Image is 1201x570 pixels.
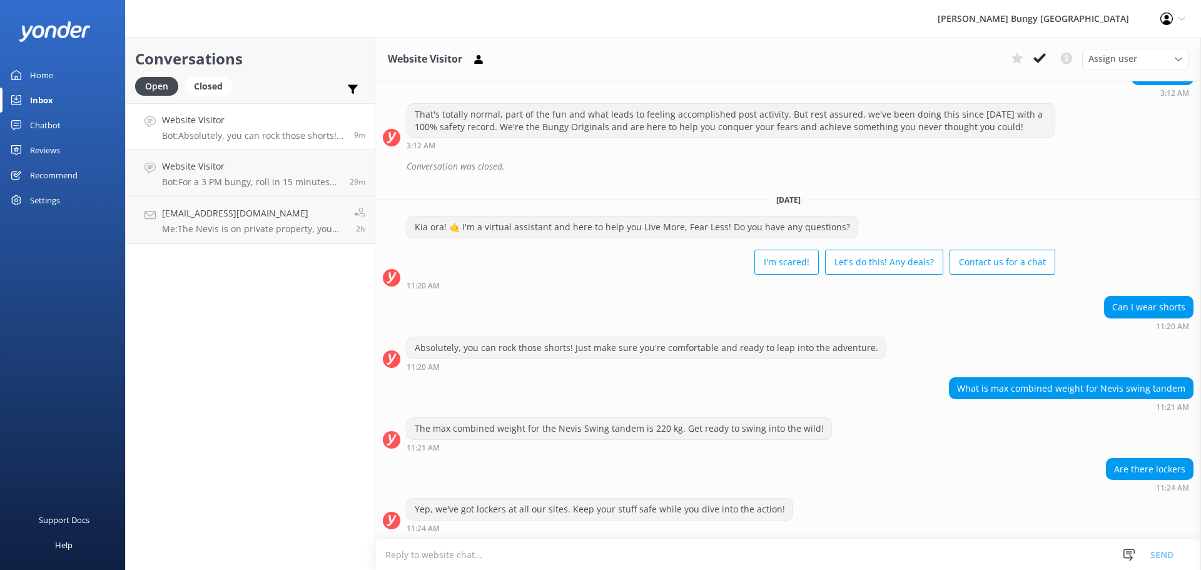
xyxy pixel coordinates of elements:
[30,88,53,113] div: Inbox
[30,188,60,213] div: Settings
[19,21,91,42] img: yonder-white-logo.png
[407,142,435,150] strong: 3:12 AM
[407,362,886,371] div: Oct 11 2025 11:20am (UTC +13:00) Pacific/Auckland
[407,104,1055,137] div: That's totally normal, part of the fun and what leads to feeling accomplished post activity. But ...
[1132,88,1193,97] div: Sep 27 2025 03:12am (UTC +13:00) Pacific/Auckland
[1104,322,1193,330] div: Oct 11 2025 11:20am (UTC +13:00) Pacific/Auckland
[407,499,793,520] div: Yep, we've got lockers at all our sites. Keep your stuff safe while you dive into the action!
[1156,484,1189,492] strong: 11:24 AM
[39,507,89,532] div: Support Docs
[407,524,793,532] div: Oct 11 2025 11:24am (UTC +13:00) Pacific/Auckland
[126,197,375,244] a: [EMAIL_ADDRESS][DOMAIN_NAME]Me:The Nevis is on private property, you will not be able to get ther...
[388,51,462,68] h3: Website Visitor
[949,402,1193,411] div: Oct 11 2025 11:21am (UTC +13:00) Pacific/Auckland
[407,525,440,532] strong: 11:24 AM
[1160,89,1189,97] strong: 3:12 AM
[350,176,365,187] span: Oct 11 2025 11:00am (UTC +13:00) Pacific/Auckland
[1156,404,1189,411] strong: 11:21 AM
[950,250,1055,275] button: Contact us for a chat
[1105,297,1193,318] div: Can I wear shorts
[55,532,73,557] div: Help
[407,443,832,452] div: Oct 11 2025 11:21am (UTC +13:00) Pacific/Auckland
[407,337,886,359] div: Absolutely, you can rock those shorts! Just make sure you're comfortable and ready to leap into t...
[950,378,1193,399] div: What is max combined weight for Nevis swing tandem
[1106,483,1193,492] div: Oct 11 2025 11:24am (UTC +13:00) Pacific/Auckland
[407,281,1055,290] div: Oct 11 2025 11:20am (UTC +13:00) Pacific/Auckland
[407,216,858,238] div: Kia ora! 🤙 I'm a virtual assistant and here to help you Live More, Fear Less! Do you have any que...
[162,223,345,235] p: Me: The Nevis is on private property, you will not be able to get there otherwise. You may head o...
[30,138,60,163] div: Reviews
[407,418,831,439] div: The max combined weight for the Nevis Swing tandem is 220 kg. Get ready to swing into the wild!
[30,163,78,188] div: Recommend
[407,156,1193,177] div: Conversation was closed.
[135,47,365,71] h2: Conversations
[162,130,345,141] p: Bot: Absolutely, you can rock those shorts! Just make sure you're comfortable and ready to leap i...
[1156,323,1189,330] strong: 11:20 AM
[407,444,440,452] strong: 11:21 AM
[126,103,375,150] a: Website VisitorBot:Absolutely, you can rock those shorts! Just make sure you're comfortable and r...
[162,176,340,188] p: Bot: For a 3 PM bungy, roll in 15 minutes early if you're driving yourself. If you're catching th...
[185,79,238,93] a: Closed
[162,206,345,220] h4: [EMAIL_ADDRESS][DOMAIN_NAME]
[769,195,808,205] span: [DATE]
[30,63,53,88] div: Home
[135,77,178,96] div: Open
[162,160,340,173] h4: Website Visitor
[407,141,1055,150] div: Sep 27 2025 03:12am (UTC +13:00) Pacific/Auckland
[1088,52,1137,66] span: Assign user
[407,364,440,371] strong: 11:20 AM
[383,156,1193,177] div: 2025-09-26T21:19:30.743
[162,113,345,127] h4: Website Visitor
[825,250,943,275] button: Let's do this! Any deals?
[354,130,365,140] span: Oct 11 2025 11:20am (UTC +13:00) Pacific/Auckland
[126,150,375,197] a: Website VisitorBot:For a 3 PM bungy, roll in 15 minutes early if you're driving yourself. If you'...
[407,282,440,290] strong: 11:20 AM
[185,77,232,96] div: Closed
[30,113,61,138] div: Chatbot
[135,79,185,93] a: Open
[754,250,819,275] button: I'm scared!
[1082,49,1188,69] div: Assign User
[356,223,365,234] span: Oct 11 2025 09:09am (UTC +13:00) Pacific/Auckland
[1107,459,1193,480] div: Are there lockers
